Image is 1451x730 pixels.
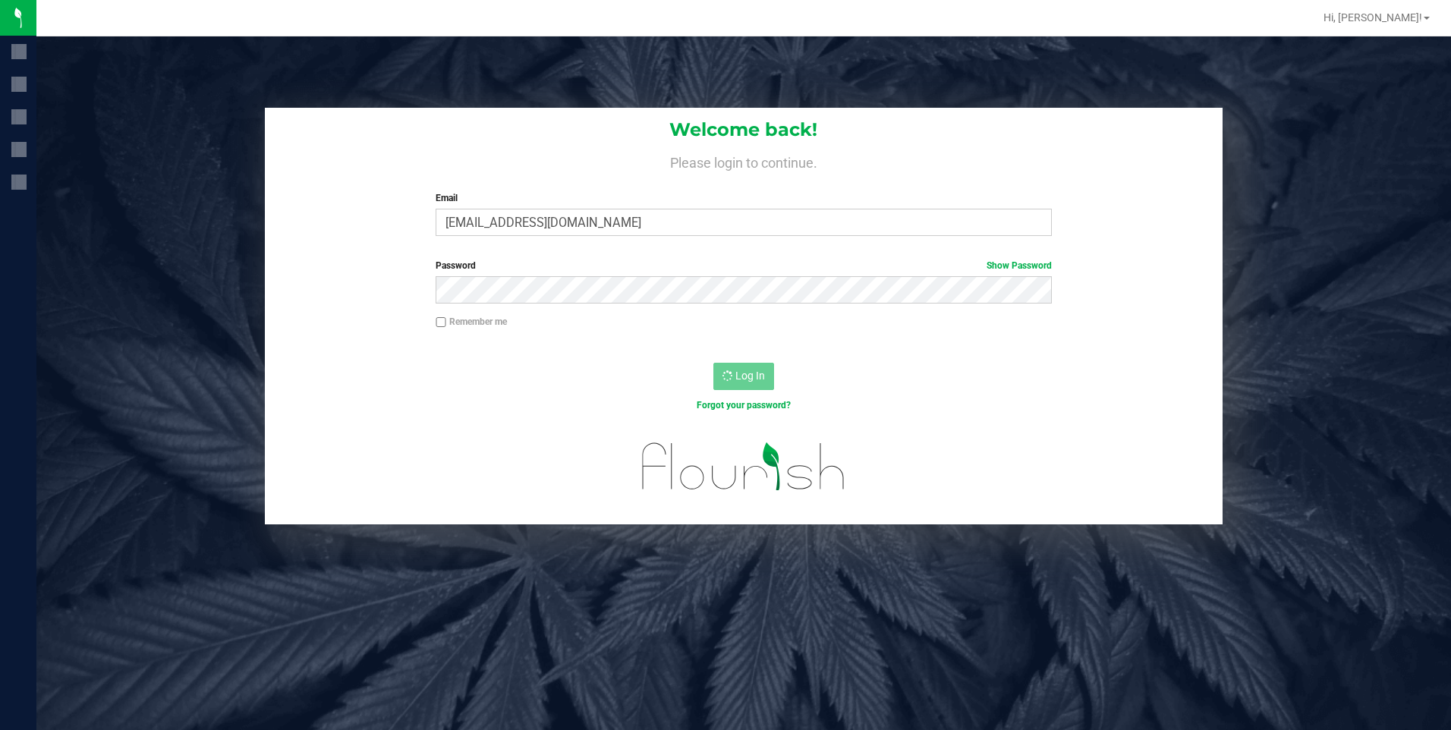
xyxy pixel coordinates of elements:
[265,152,1223,170] h4: Please login to continue.
[713,363,774,390] button: Log In
[436,315,507,329] label: Remember me
[735,370,765,382] span: Log In
[624,428,864,505] img: flourish_logo.svg
[697,400,791,411] a: Forgot your password?
[1324,11,1422,24] span: Hi, [PERSON_NAME]!
[436,317,446,328] input: Remember me
[436,260,476,271] span: Password
[436,191,1052,205] label: Email
[987,260,1052,271] a: Show Password
[265,120,1223,140] h1: Welcome back!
